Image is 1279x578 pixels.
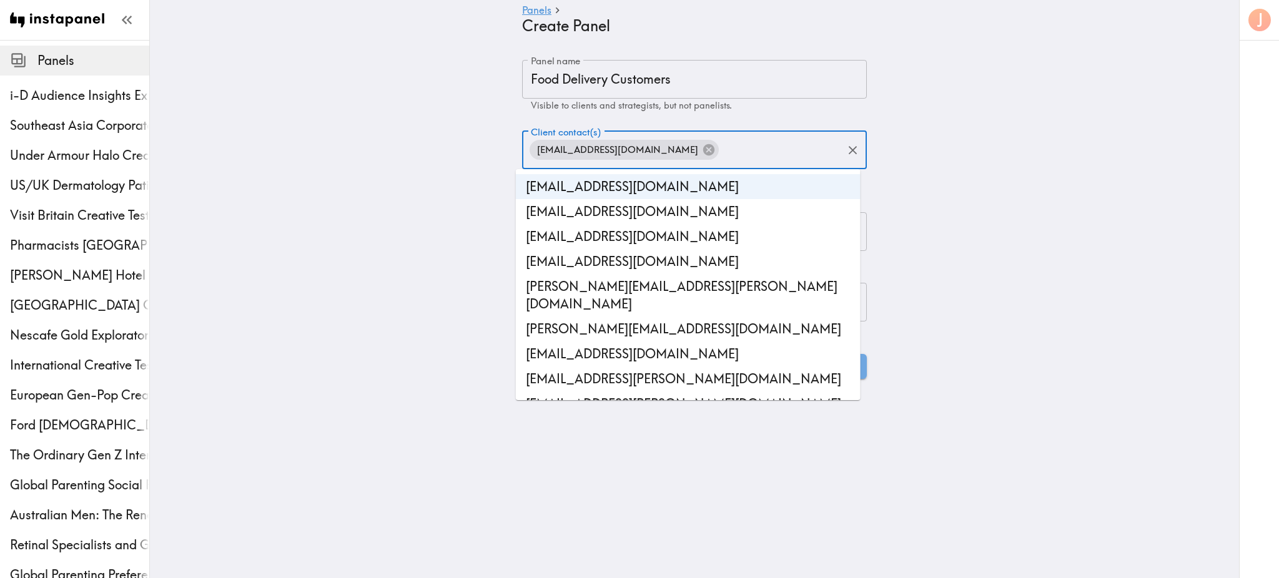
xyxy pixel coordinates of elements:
[10,386,149,404] span: European Gen-Pop Creative Testing
[531,125,601,139] label: Client contact(s)
[10,296,149,314] div: University of Brighton Concept Testing Client-List Recruit
[516,224,861,249] li: [EMAIL_ADDRESS][DOMAIN_NAME]
[10,177,149,194] span: US/UK Dermatology Patients Ethnography
[10,237,149,254] span: Pharmacists [GEOGRAPHIC_DATA] Quant
[37,52,149,69] span: Panels
[10,147,149,164] span: Under Armour Halo Creative Testing
[516,274,861,316] li: [PERSON_NAME][EMAIL_ADDRESS][PERSON_NAME][DOMAIN_NAME]
[516,316,861,341] li: [PERSON_NAME][EMAIL_ADDRESS][DOMAIN_NAME]
[10,207,149,224] span: Visit Britain Creative Testing
[10,356,149,374] span: International Creative Testing
[531,100,732,111] span: Visible to clients and strategists, but not panelists.
[516,174,861,199] li: [EMAIL_ADDRESS][DOMAIN_NAME]
[10,296,149,314] span: [GEOGRAPHIC_DATA] Concept Testing Client-List Recruit
[516,366,861,391] li: [EMAIL_ADDRESS][PERSON_NAME][DOMAIN_NAME]
[1257,9,1263,31] span: J
[10,117,149,134] span: Southeast Asia Corporate Executives Multiphase Ethnography
[530,141,706,159] span: [EMAIL_ADDRESS][DOMAIN_NAME]
[10,267,149,284] span: [PERSON_NAME] Hotel Customer Ethnography
[10,416,149,434] span: Ford [DEMOGRAPHIC_DATA] Truck Enthusiasts Creative Testing
[522,17,857,35] h4: Create Panel
[10,506,149,524] span: Australian Men: The Renaissance Athlete Diary Study
[516,391,861,416] li: [EMAIL_ADDRESS][PERSON_NAME][DOMAIN_NAME]
[10,237,149,254] div: Pharmacists Philippines Quant
[10,267,149,284] div: Conrad Hotel Customer Ethnography
[522,5,551,17] a: Panels
[10,326,149,344] span: Nescafe Gold Exploratory
[516,249,861,274] li: [EMAIL_ADDRESS][DOMAIN_NAME]
[531,54,581,68] label: Panel name
[516,341,861,366] li: [EMAIL_ADDRESS][DOMAIN_NAME]
[530,140,719,160] div: [EMAIL_ADDRESS][DOMAIN_NAME]
[1247,7,1272,32] button: J
[10,476,149,494] span: Global Parenting Social Proofing Follow Up Study
[10,87,149,104] span: i-D Audience Insights Exploratory
[10,446,149,464] span: The Ordinary Gen Z International Creative Testing
[843,140,862,160] button: Clear
[10,536,149,554] span: Retinal Specialists and General Ophthalmologists Quant Exploratory
[10,416,149,434] div: Ford Male Truck Enthusiasts Creative Testing
[516,199,861,224] li: [EMAIL_ADDRESS][DOMAIN_NAME]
